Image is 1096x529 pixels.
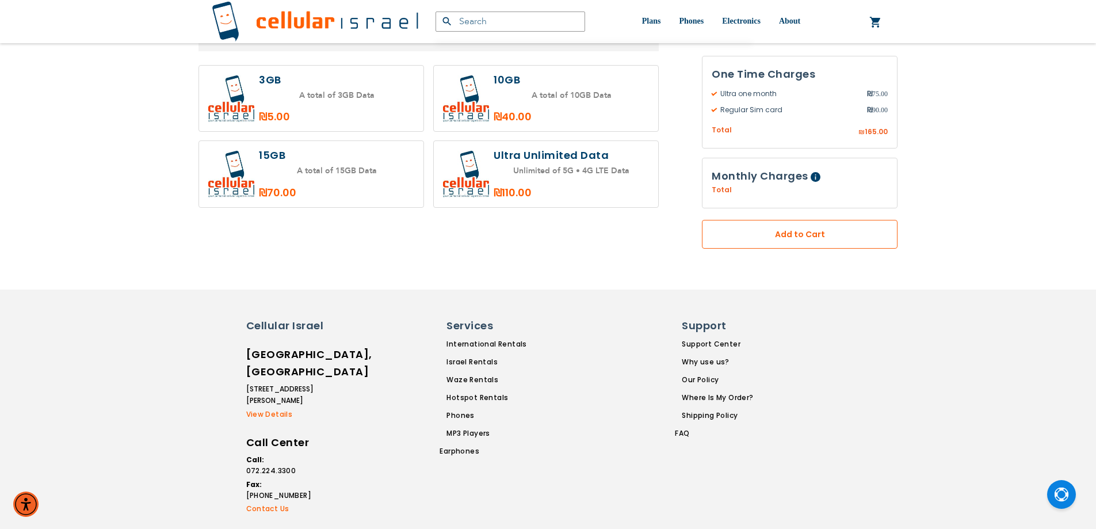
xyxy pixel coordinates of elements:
[712,185,732,195] span: Total
[446,410,589,421] a: Phones
[246,466,347,476] a: 072.224.3300
[712,169,808,183] span: Monthly Charges
[212,1,418,42] img: Cellular Israel Logo
[779,17,800,25] span: About
[246,455,264,465] strong: Call:
[682,357,753,367] a: Why use us?
[675,428,753,439] a: FAQ
[446,375,589,385] a: Waze Rentals
[246,434,347,451] h6: Call Center
[682,393,753,403] a: Where Is My Order?
[712,88,867,98] span: Ultra one month
[867,104,888,115] span: 90.00
[13,492,39,517] div: Accessibility Menu
[440,446,589,456] a: Earphones
[446,428,589,439] a: MP3 Players
[446,318,582,333] h6: Services
[446,339,589,349] a: International Rentals
[246,479,262,489] strong: Fax:
[811,172,820,182] span: Help
[642,17,661,25] span: Plans
[679,17,704,25] span: Phones
[867,88,872,98] span: ₪
[246,504,347,514] a: Contact Us
[712,65,888,82] h3: One Time Charges
[867,88,888,98] span: 75.00
[682,375,753,385] a: Our Policy
[858,127,865,137] span: ₪
[722,17,761,25] span: Electronics
[246,490,347,501] a: [PHONE_NUMBER]
[712,104,867,115] span: Regular Sim card
[740,228,860,240] span: Add to Cart
[246,318,347,333] h6: Cellular Israel
[246,409,347,420] a: View Details
[446,393,589,403] a: Hotspot Rentals
[436,12,585,32] input: Search
[865,126,888,136] span: 165.00
[682,318,746,333] h6: Support
[682,410,753,421] a: Shipping Policy
[682,339,753,349] a: Support Center
[712,124,732,135] span: Total
[446,357,589,367] a: Israel Rentals
[702,220,898,249] button: Add to Cart
[246,346,347,380] h6: [GEOGRAPHIC_DATA], [GEOGRAPHIC_DATA]
[867,104,872,115] span: ₪
[246,383,347,406] li: [STREET_ADDRESS][PERSON_NAME]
